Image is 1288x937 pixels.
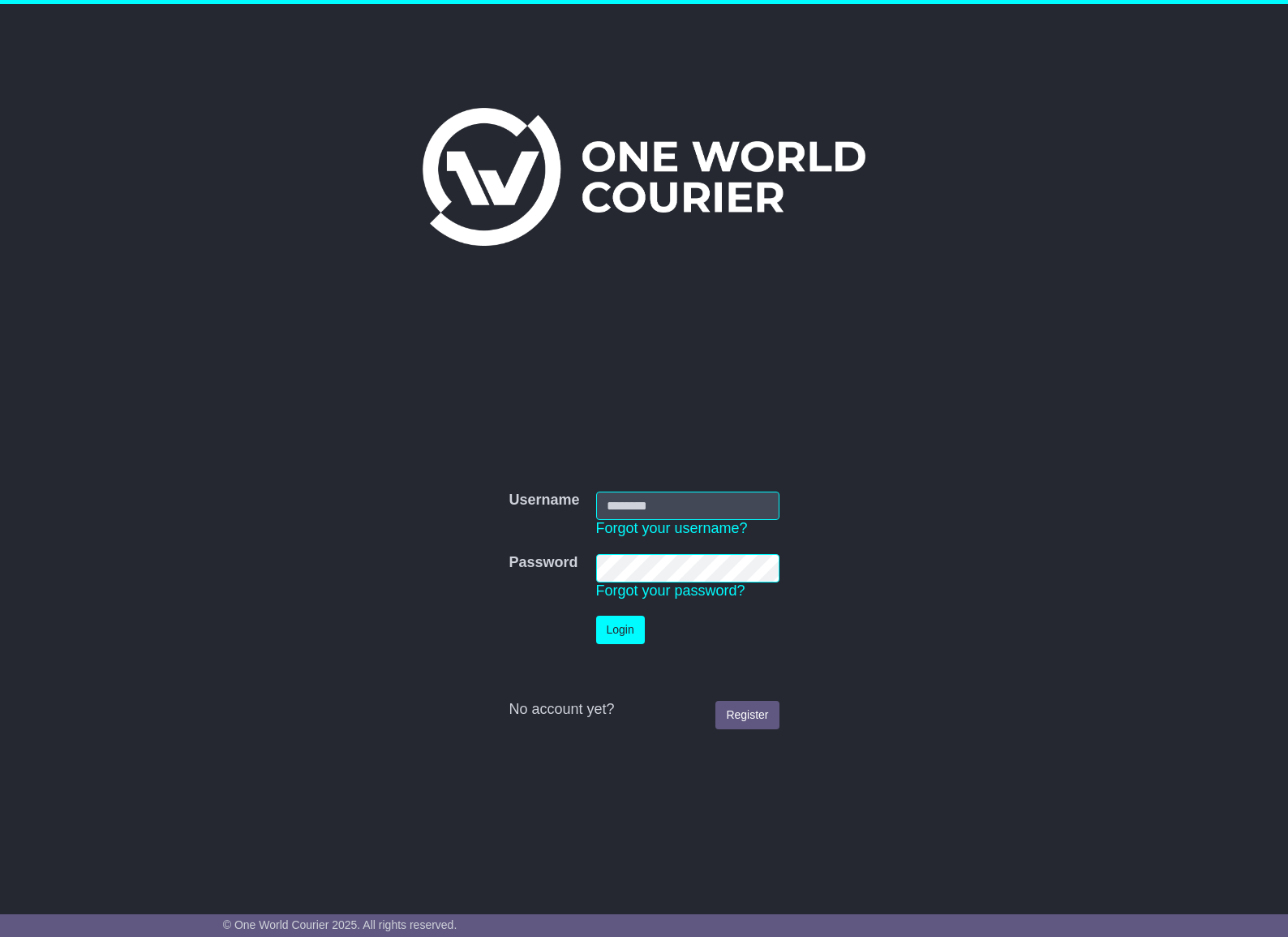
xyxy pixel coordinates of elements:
[596,520,748,536] a: Forgot your username?
[715,701,779,729] a: Register
[596,616,645,644] button: Login
[509,701,779,719] div: No account yet?
[223,918,457,931] span: © One World Courier 2025. All rights reserved.
[596,582,745,599] a: Forgot your password?
[423,108,865,246] img: One World
[509,554,577,572] label: Password
[509,492,579,509] label: Username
